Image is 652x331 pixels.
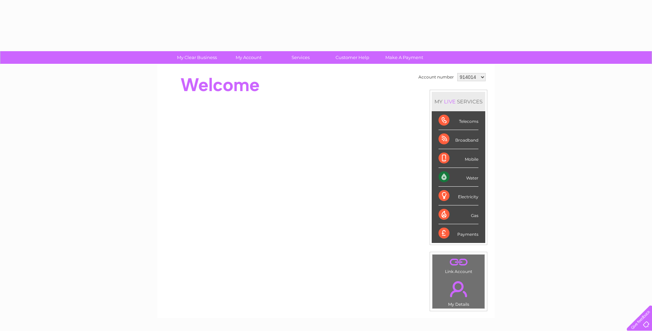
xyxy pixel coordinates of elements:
a: My Account [221,51,277,64]
div: Mobile [439,149,478,168]
div: Gas [439,205,478,224]
td: My Details [432,275,485,309]
a: Make A Payment [376,51,432,64]
div: Electricity [439,187,478,205]
div: MY SERVICES [432,92,485,111]
a: Customer Help [324,51,381,64]
a: . [434,277,483,301]
div: LIVE [443,98,457,105]
div: Telecoms [439,111,478,130]
div: Water [439,168,478,187]
a: Services [272,51,329,64]
a: My Clear Business [169,51,225,64]
td: Link Account [432,254,485,276]
a: . [434,256,483,268]
div: Broadband [439,130,478,149]
div: Payments [439,224,478,243]
td: Account number [417,71,456,83]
